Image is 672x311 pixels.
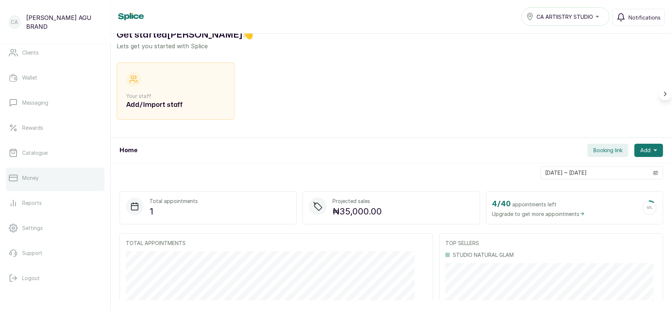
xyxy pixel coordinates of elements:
[6,67,104,88] a: Wallet
[513,201,557,208] span: appointments left
[6,42,104,63] a: Clients
[521,7,610,26] button: CA ARTIISTRY STUDIO
[149,205,198,218] p: 1
[117,28,666,42] h2: Get started [PERSON_NAME] 👋
[26,13,101,31] p: [PERSON_NAME] AGU BRAND
[6,193,104,213] a: Reports
[22,199,42,207] p: Reports
[117,42,666,50] p: Lets get you started with Splice
[11,18,18,26] p: CA
[22,74,37,81] p: Wallet
[6,243,104,263] a: Support
[445,240,657,247] p: TOP SELLERS
[22,249,42,257] p: Support
[22,124,43,132] p: Rewards
[6,143,104,163] a: Catalogue
[492,198,511,210] h2: 4 / 40
[22,99,48,106] p: Messaging
[332,198,382,205] p: Projected sales
[6,118,104,138] a: Rewards
[653,170,658,175] svg: calendar
[492,210,585,218] span: Upgrade to get more appointments
[117,62,235,120] div: Your staffAdd/Import staff
[6,268,104,289] button: Logout
[126,240,427,247] p: TOTAL APPOINTMENTS
[149,198,198,205] p: Total appointments
[22,224,43,232] p: Settings
[126,100,225,110] h2: Add/Import staff
[659,87,672,101] button: Scroll right
[613,9,665,26] button: Notifications
[22,149,48,157] p: Catalogue
[593,147,623,154] span: Booking link
[587,144,628,157] button: Booking link
[22,49,39,56] p: Clients
[628,14,661,21] span: Notifications
[120,146,137,155] h1: Home
[541,167,649,179] input: Select date
[22,275,40,282] p: Logout
[6,168,104,188] a: Money
[6,218,104,238] a: Settings
[332,205,382,218] p: ₦35,000.00
[537,13,593,21] span: CA ARTIISTRY STUDIO
[6,92,104,113] a: Messaging
[453,251,514,259] p: STUDIO NATURAL GLAM
[634,144,663,157] button: Add
[126,92,225,100] p: Your staff
[640,147,651,154] span: Add
[647,206,652,210] span: 10 %
[22,174,39,182] p: Money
